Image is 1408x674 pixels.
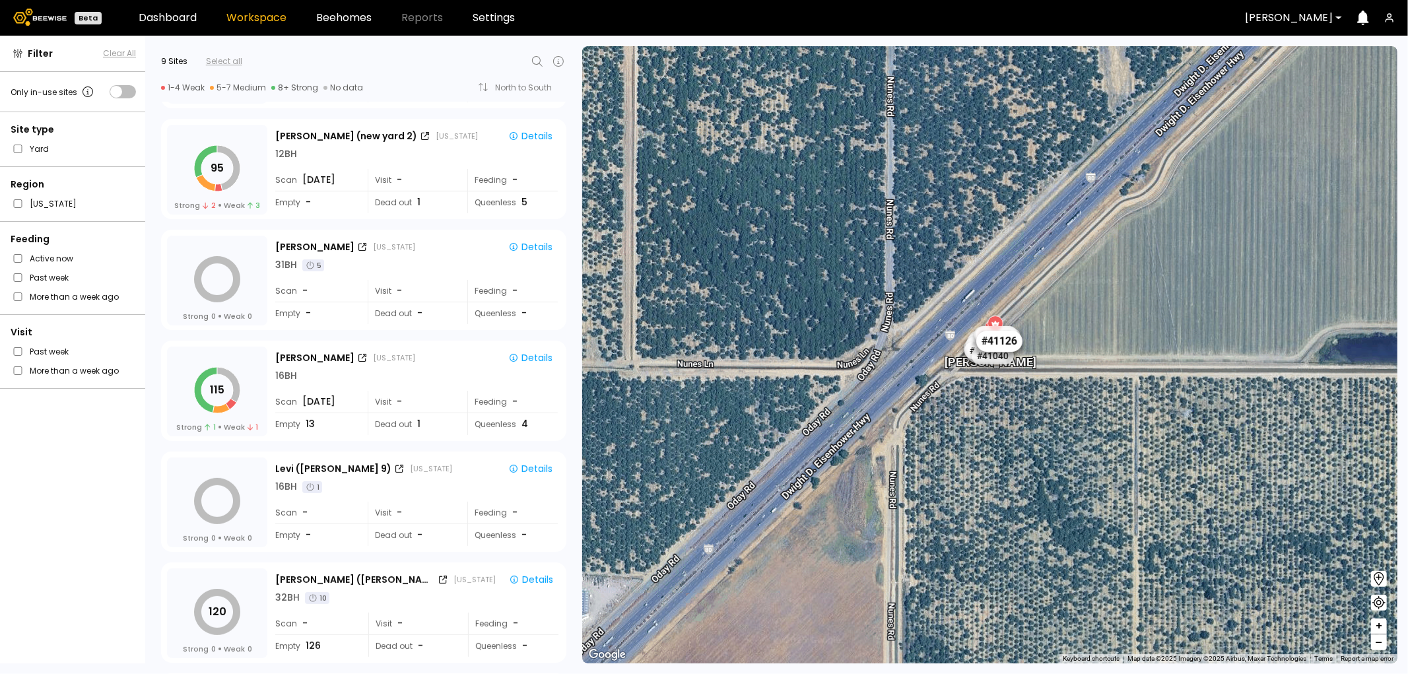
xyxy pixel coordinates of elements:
span: - [306,528,311,542]
div: Queenless [467,413,558,435]
tspan: 95 [211,160,224,176]
div: [PERSON_NAME] [944,341,1036,368]
div: 16 BH [275,369,297,383]
div: Queenless [468,635,558,657]
label: More than a week ago [30,364,119,378]
div: [US_STATE] [373,353,415,363]
a: Workspace [226,13,286,23]
button: Clear All [103,48,136,59]
button: Keyboard shortcuts [1063,654,1120,663]
div: Queenless [467,524,558,546]
div: 10 [305,592,329,604]
span: [DATE] [302,173,335,187]
div: Empty [275,191,358,213]
div: Dead out [368,524,458,546]
div: 9 Sites [161,55,187,67]
div: 5 [302,259,324,271]
a: Settings [473,13,515,23]
label: Past week [30,345,69,358]
span: - [397,173,402,187]
span: 126 [306,639,321,653]
div: Feeding [467,502,558,523]
div: Details [508,352,553,364]
button: Details [503,238,558,255]
div: Feeding [467,169,558,191]
div: Visit [368,613,459,634]
div: Queenless [467,302,558,324]
button: Details [504,571,558,588]
span: [DATE] [302,395,335,409]
span: - [397,617,403,630]
div: Strong Weak [176,422,258,432]
span: Map data ©2025 Imagery ©2025 Airbus, Maxar Technologies [1127,655,1306,662]
div: Levi ([PERSON_NAME] 9) [275,462,391,476]
div: [PERSON_NAME] [275,240,354,254]
div: # 41126 [976,331,1022,352]
a: Terms [1314,655,1333,662]
span: 0 [211,644,216,654]
a: Dashboard [139,13,197,23]
span: - [417,306,422,320]
a: Report a map error [1341,655,1393,662]
span: 4 [521,417,528,431]
div: North to South [495,84,561,92]
div: Empty [275,524,358,546]
button: Details [503,349,558,366]
div: Visit [368,391,458,413]
span: - [522,639,527,653]
div: 1 [302,481,322,493]
div: Strong Weak [183,644,252,654]
div: Strong Weak [183,311,252,321]
div: No data [323,83,363,93]
div: Site type [11,123,136,137]
button: Details [503,127,558,145]
label: More than a week ago [30,290,119,304]
span: - [302,506,308,520]
div: - [512,173,519,187]
div: 5-7 Medium [210,83,266,93]
div: # 41049 [974,325,1017,343]
span: 0 [248,644,252,654]
div: Visit [11,325,136,339]
div: [PERSON_NAME] ([PERSON_NAME] 7) [275,573,435,587]
div: # 41097 [975,325,1017,343]
div: Strong Weak [174,200,260,211]
span: 1 [417,417,420,431]
div: # 41046 [964,339,1006,356]
div: Feeding [467,280,558,302]
div: # 41040 [971,347,1013,364]
span: - [306,306,311,320]
span: 5 [521,195,527,209]
button: + [1371,619,1387,634]
div: Empty [275,413,358,435]
span: - [397,395,402,409]
img: Beewise logo [13,9,67,26]
div: [US_STATE] [410,463,452,474]
div: Visit [368,280,458,302]
div: Queenless [467,191,558,213]
span: - [417,528,422,542]
div: Scan [275,280,358,302]
span: 1 [205,422,215,432]
div: Strong Weak [183,533,252,543]
div: - [512,395,519,409]
span: 0 [211,533,216,543]
span: - [418,639,423,653]
span: - [302,617,308,630]
div: Details [508,241,553,253]
div: Dead out [368,635,459,657]
div: Details [509,574,553,586]
span: Reports [401,13,443,23]
div: 1-4 Weak [161,83,205,93]
div: Select all [206,55,242,67]
tspan: 120 [209,604,226,619]
span: + [1375,618,1383,634]
div: Details [508,463,553,475]
span: 0 [211,311,216,321]
span: - [302,284,308,298]
span: 13 [306,417,315,431]
span: - [397,284,402,298]
div: [PERSON_NAME] (new yard 2) [275,129,417,143]
span: 1 [417,195,420,209]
